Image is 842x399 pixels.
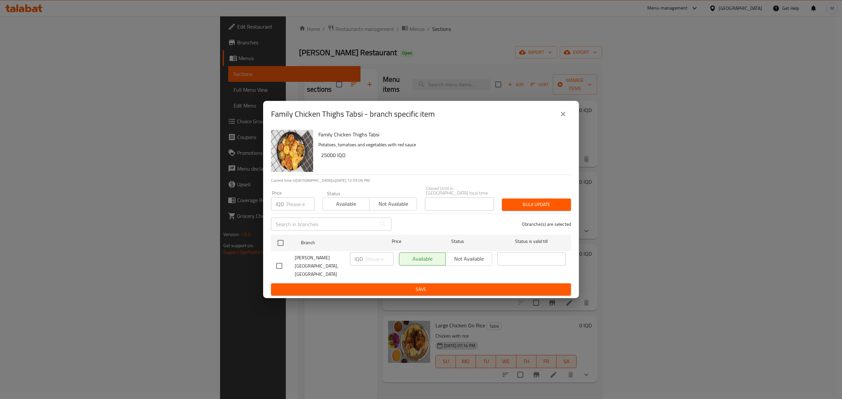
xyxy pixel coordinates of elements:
input: Please enter price [286,198,314,211]
button: Bulk update [502,199,571,211]
span: Save [276,285,566,293]
h6: 25000 IQD [321,151,566,160]
span: Available [325,199,367,209]
span: Not available [372,199,414,209]
span: Price [375,237,418,246]
p: Potatoes, tomatoes and vegetables with red sauce [318,141,566,149]
h2: Family Chicken Thighs Tabsi - branch specific item [271,109,435,119]
span: Branch [301,239,369,247]
button: Not available [369,198,417,211]
button: Available [322,198,370,211]
input: Search in branches [271,218,376,231]
span: Status is valid till [497,237,566,246]
h6: Family Chicken Thighs Tabsi [318,130,566,139]
p: Current time in [GEOGRAPHIC_DATA] is [DATE] 12:55:06 PM [271,177,571,183]
span: Bulk update [507,200,566,209]
p: 0 branche(s) are selected [522,221,571,227]
p: IQD [276,200,284,208]
button: close [555,106,571,122]
img: Family Chicken Thighs Tabsi [271,130,313,172]
span: [PERSON_NAME][GEOGRAPHIC_DATA], [GEOGRAPHIC_DATA] [295,254,345,278]
p: IQD [355,255,363,263]
span: Status [424,237,492,246]
input: Please enter price [365,252,394,266]
button: Save [271,283,571,295]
